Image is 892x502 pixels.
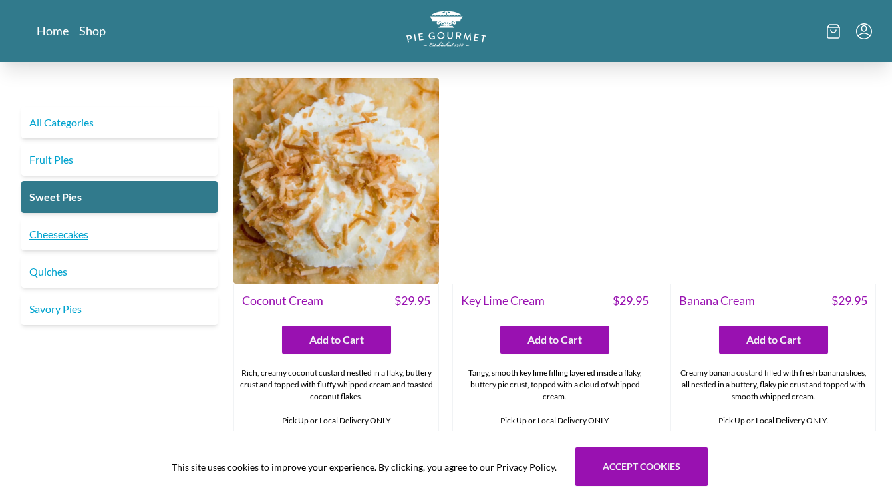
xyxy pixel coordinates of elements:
span: Coconut Cream [242,292,323,310]
div: Tangy, smooth key lime filling layered inside a flaky, buttery pie crust, topped with a cloud of ... [453,362,657,456]
span: Add to Cart [527,332,582,348]
img: Coconut Cream [233,78,439,284]
span: Banana Cream [679,292,755,310]
span: $ 29.95 [394,292,430,310]
a: All Categories [21,107,218,138]
span: This site uses cookies to improve your experience. By clicking, you agree to our Privacy Policy. [172,460,557,474]
a: Cheesecakes [21,218,218,250]
button: Accept cookies [575,447,708,486]
div: Creamy banana custard filled with fresh banana slices, all nestled in a buttery, flaky pie crust ... [671,362,875,444]
img: logo [406,11,486,47]
a: Fruit Pies [21,144,218,176]
img: Banana Cream [670,78,876,284]
button: Add to Cart [282,326,391,354]
span: Add to Cart [746,332,801,348]
span: Key Lime Cream [461,292,545,310]
a: Shop [79,23,106,39]
a: Logo [406,11,486,51]
a: Sweet Pies [21,181,218,213]
a: Home [37,23,69,39]
button: Add to Cart [719,326,828,354]
span: $ 29.95 [613,292,649,310]
span: $ 29.95 [831,292,867,310]
div: Rich, creamy coconut custard nestled in a flaky, buttery crust and topped with fluffy whipped cre... [234,362,438,456]
span: Add to Cart [309,332,364,348]
button: Menu [856,23,872,39]
img: Key Lime Cream [452,78,658,284]
a: Savory Pies [21,293,218,325]
a: Quiches [21,256,218,288]
button: Add to Cart [500,326,609,354]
